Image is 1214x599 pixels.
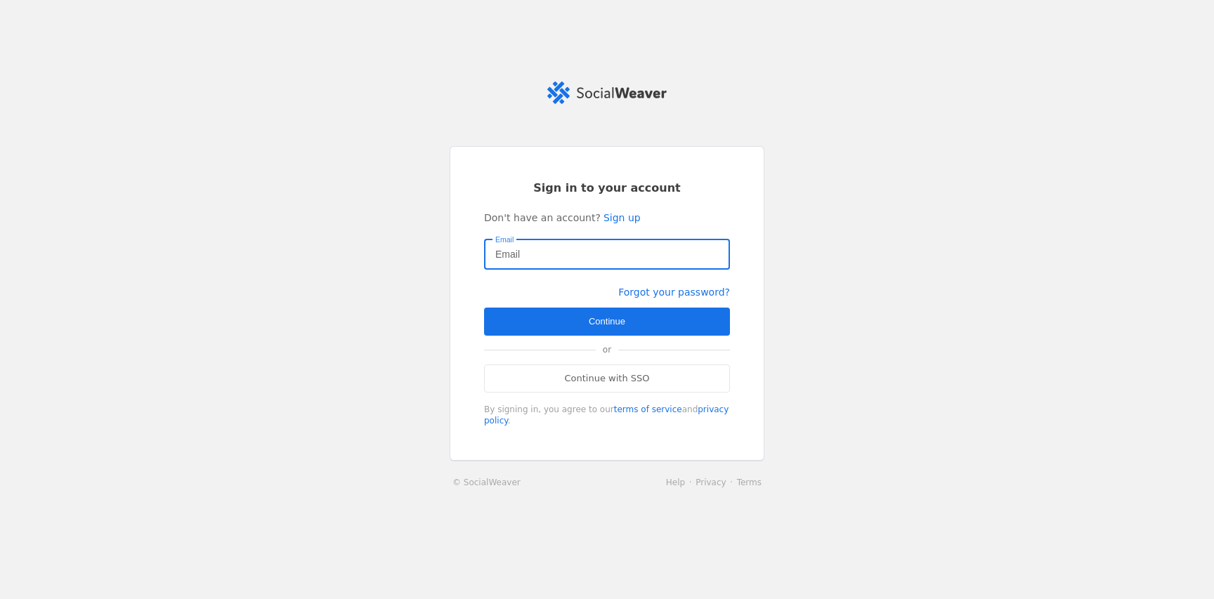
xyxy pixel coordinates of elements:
[484,364,730,393] a: Continue with SSO
[737,478,762,487] a: Terms
[685,475,696,489] li: ·
[614,404,682,414] a: terms of service
[484,308,730,336] button: Continue
[495,233,514,246] mat-label: Email
[666,478,685,487] a: Help
[596,336,618,364] span: or
[484,211,601,225] span: Don't have an account?
[589,315,625,329] span: Continue
[618,287,730,298] a: Forgot your password?
[452,475,521,489] a: © SocialWeaver
[484,404,730,426] div: By signing in, you agree to our and .
[603,211,641,225] a: Sign up
[696,478,726,487] a: Privacy
[484,404,729,426] a: privacy policy
[726,475,737,489] li: ·
[533,180,681,196] span: Sign in to your account
[495,246,719,263] input: Email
